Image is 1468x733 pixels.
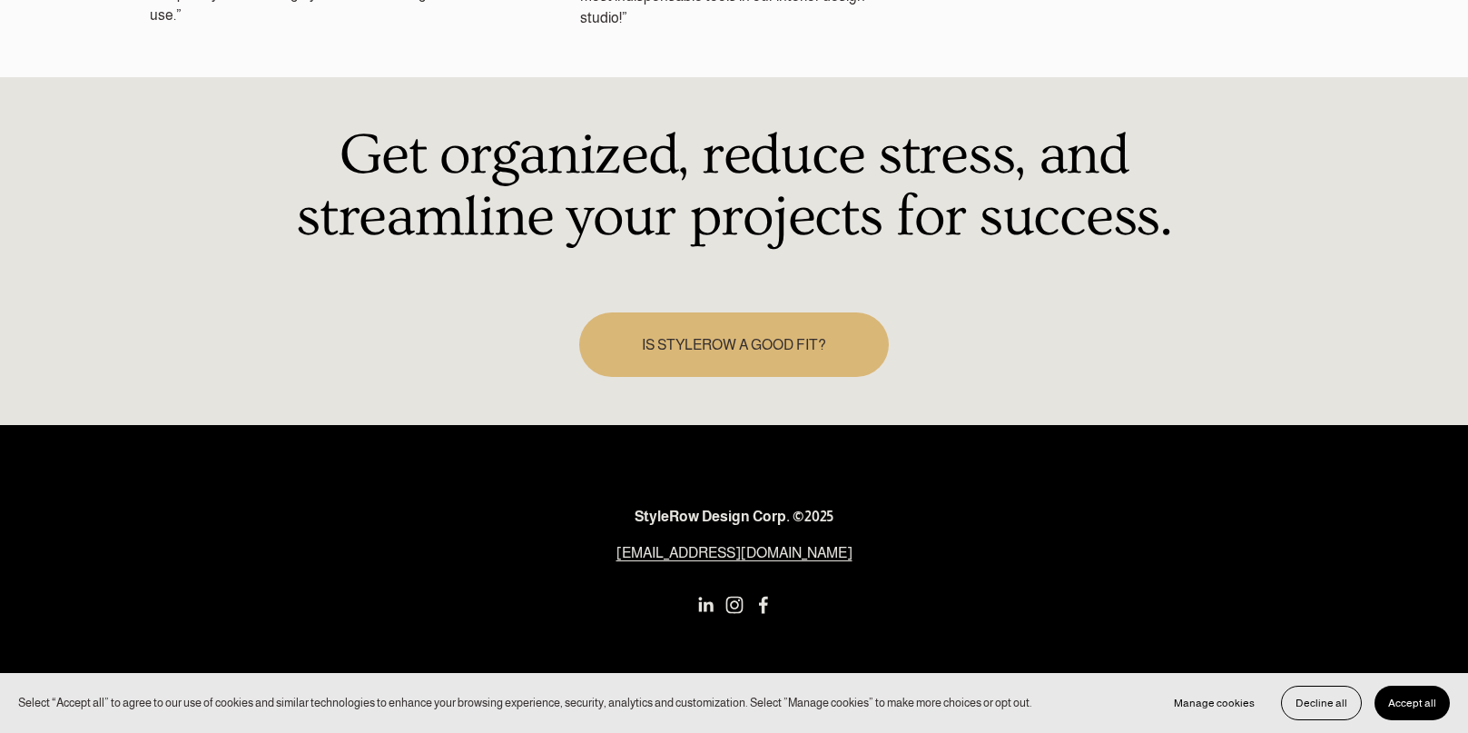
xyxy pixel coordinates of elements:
[754,596,773,614] a: Facebook
[1388,697,1436,709] span: Accept all
[1296,697,1347,709] span: Decline all
[1374,686,1450,720] button: Accept all
[259,125,1209,248] h1: Get organized, reduce stress, and streamline your projects for success.
[635,509,833,524] strong: StyleRow Design Corp. ©2025
[579,312,890,377] a: IS STYLEROW A GOOD FIT?
[696,596,714,614] a: LinkedIn
[725,596,744,614] a: Instagram
[18,694,1032,711] p: Select “Accept all” to agree to our use of cookies and similar technologies to enhance your brows...
[1281,686,1362,720] button: Decline all
[1160,686,1268,720] button: Manage cookies
[616,542,852,564] a: [EMAIL_ADDRESS][DOMAIN_NAME]
[1174,697,1255,709] span: Manage cookies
